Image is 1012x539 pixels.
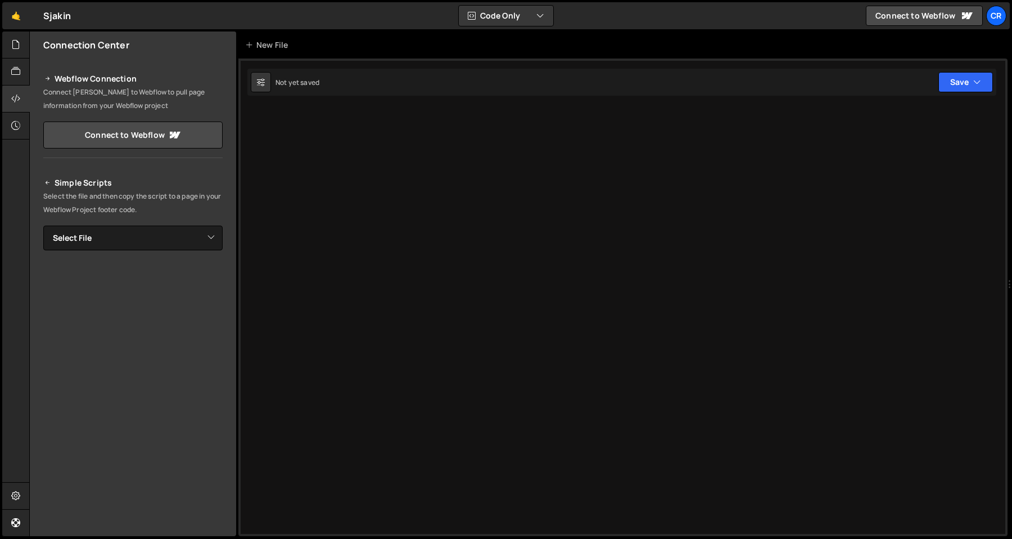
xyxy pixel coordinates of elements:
[43,122,223,149] a: Connect to Webflow
[245,39,292,51] div: New File
[43,269,224,370] iframe: YouTube video player
[43,190,223,217] p: Select the file and then copy the script to a page in your Webflow Project footer code.
[938,72,993,92] button: Save
[459,6,553,26] button: Code Only
[43,72,223,86] h2: Webflow Connection
[866,6,983,26] a: Connect to Webflow
[43,39,129,51] h2: Connection Center
[43,176,223,190] h2: Simple Scripts
[986,6,1006,26] a: CR
[43,86,223,113] p: Connect [PERSON_NAME] to Webflow to pull page information from your Webflow project
[2,2,30,29] a: 🤙
[43,378,224,479] iframe: YouTube video player
[275,78,319,87] div: Not yet saved
[43,9,71,23] div: Sjakin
